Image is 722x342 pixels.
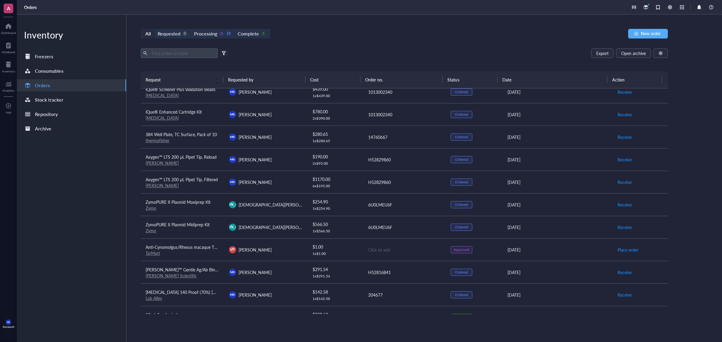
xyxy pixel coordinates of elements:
div: segmented control [141,29,270,38]
button: Receive [617,132,632,142]
div: $ 190.00 [313,153,358,160]
a: Zymo [146,227,156,234]
td: 069079 [363,306,446,328]
span: ZymoPURE II Plasmid Midiprep Kit [146,221,210,227]
span: MK [230,90,235,94]
th: Order no. [360,71,443,88]
div: Stock tracker [35,96,63,104]
div: H52829860 [368,179,441,185]
div: [DATE] [508,269,608,276]
a: [MEDICAL_DATA] [146,92,179,98]
button: Receive [617,155,632,164]
div: [DATE] [508,201,608,208]
a: Archive [17,123,126,135]
div: [DATE] [508,89,608,95]
span: 384 Well Plate, TC Surface, Pack of 10 [146,131,217,137]
div: 204677 [368,292,441,298]
div: [DATE] [508,111,608,118]
td: 6U0LMEU6F [363,193,446,216]
span: VP [230,247,235,252]
div: Add [6,111,11,114]
td: H52829860 [363,171,446,193]
div: $ 780.00 [313,108,358,115]
div: [DATE] [508,292,608,298]
div: Ordered [455,112,468,117]
div: H52829860 [368,156,441,163]
div: Account [3,325,14,328]
div: Ordered [455,225,468,230]
a: Analytics [2,79,14,92]
a: [MEDICAL_DATA] [146,115,179,121]
div: [DATE] [508,156,608,163]
a: [PERSON_NAME] [146,182,179,188]
button: Receive [617,177,632,187]
span: [PERSON_NAME]™ Gentle Ag/Ab Binding Buffer, pH 8.0, 3.75 [146,267,261,273]
div: Ordered [455,202,468,207]
div: 1 x $ 254.90 [313,206,358,211]
span: Receive [618,111,632,118]
span: Request [146,76,211,83]
th: Cost [305,71,360,88]
span: [MEDICAL_DATA] 140 Proof (70%) [MEDICAL_DATA] [146,289,245,295]
span: 50mL Serologicals [146,312,179,318]
button: Receive [617,200,632,209]
span: New order [641,31,661,36]
div: 1 x $ 280.65 [313,139,358,143]
button: New order [628,29,668,38]
span: Receive [618,201,632,208]
div: 0 [182,31,187,36]
div: Ordered [455,157,468,162]
a: thermofisher [146,137,169,143]
span: [DEMOGRAPHIC_DATA][PERSON_NAME] [239,224,317,230]
div: Inventory [2,69,15,73]
span: iQue® Screener Plus Validation Beads [146,86,215,92]
span: Receive [618,134,632,140]
button: Place order [617,245,639,255]
div: Archive [35,124,51,133]
div: 1 x $ 439.00 [313,93,358,98]
td: H52816841 [363,261,446,283]
th: Date [498,71,607,88]
span: Anti-Cynomolgus/Rhesus macaque TSPAN8 [MEDICAL_DATA] [146,244,262,250]
span: Receive [618,269,632,276]
span: Receive [618,292,632,298]
a: Notebook [2,41,15,54]
th: Requested by [223,71,306,88]
span: Receive [618,224,632,231]
div: 1 x $ 566.50 [313,229,358,234]
div: $ 338.62 [313,311,358,318]
div: $ 280.65 [313,131,358,137]
div: Processing [194,29,217,38]
button: Receive [617,87,632,97]
div: Inventory [17,29,126,41]
div: Notebook [2,50,15,54]
div: H52816841 [368,269,441,276]
span: Open archive [621,51,646,56]
span: Receive [618,179,632,185]
div: 1 x $ 142.58 [313,296,358,301]
div: Ordered [455,180,468,185]
div: Analytics [2,89,14,92]
span: [PERSON_NAME] [218,224,247,230]
a: Repository [17,108,126,120]
div: 1013002340 [368,111,441,118]
th: Status [443,71,497,88]
div: $ 142.58 [313,289,358,295]
th: Action [607,71,662,88]
div: 2 x $ 390.00 [313,116,358,121]
div: Orders [35,81,50,90]
span: Export [596,51,609,56]
div: $ 1170.00 [313,176,358,182]
button: Receive [617,222,632,232]
button: Open archive [616,48,651,58]
button: Archive order [617,313,643,322]
span: MK [230,180,235,184]
div: 19 [226,31,231,36]
div: [DATE] [508,134,608,140]
span: Place order [618,246,638,253]
span: [PERSON_NAME] [239,292,272,298]
span: iQue® Enhanced Cartridge Kit [146,109,202,115]
div: Freezers [35,52,53,61]
span: [PERSON_NAME] [239,269,272,275]
span: Receive [618,89,632,95]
